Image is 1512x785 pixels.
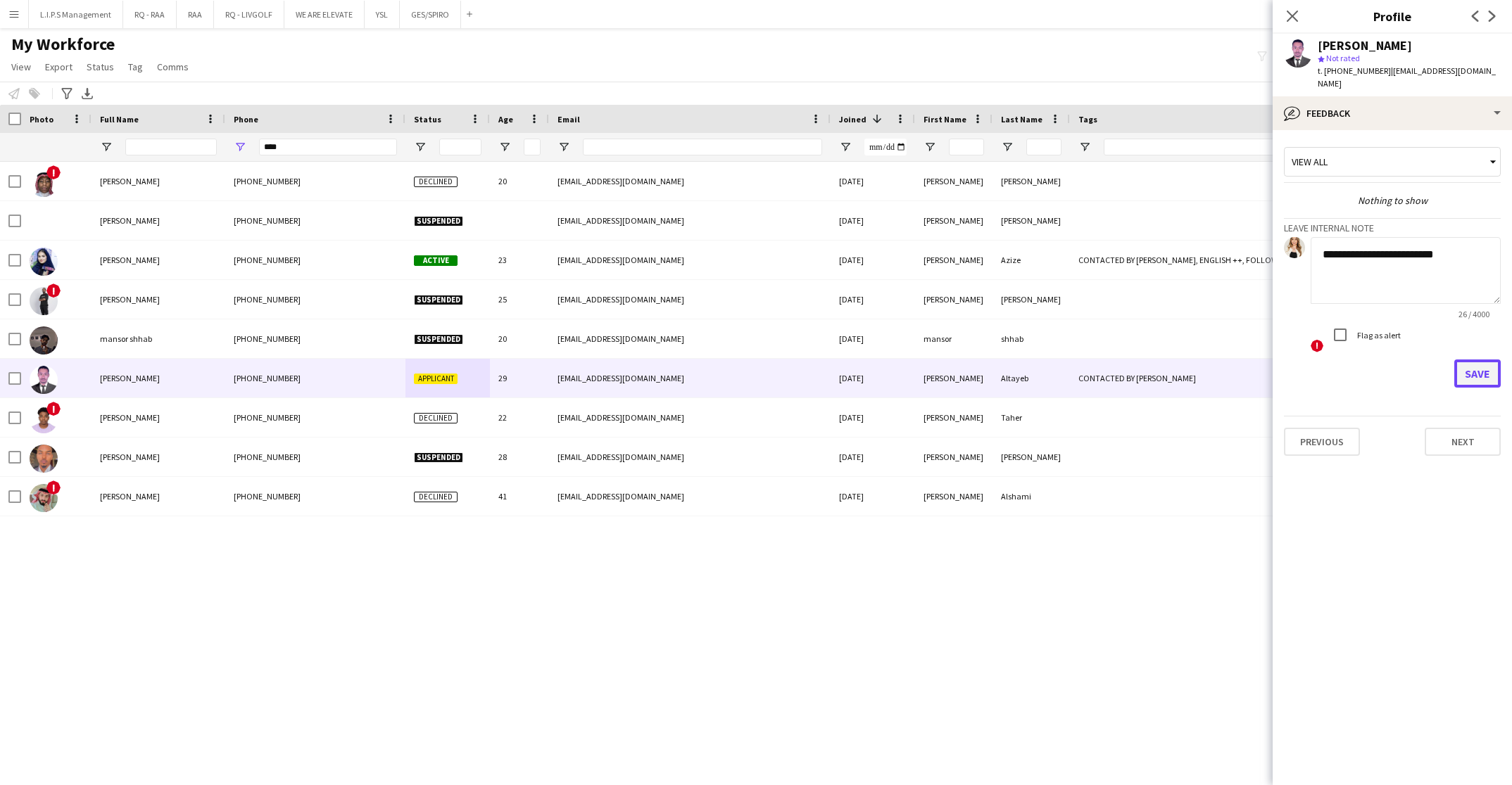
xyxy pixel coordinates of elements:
div: 41 [490,477,549,516]
span: Suspended [414,216,463,226]
div: [DATE] [831,398,915,437]
span: [PERSON_NAME] [100,294,160,305]
button: Open Filter Menu [924,141,936,153]
a: Status [81,58,120,76]
div: [PERSON_NAME] [915,280,993,319]
img: Mohammed Alshami [30,484,58,512]
img: mansor shhab [30,326,58,355]
div: [EMAIL_ADDRESS][DOMAIN_NAME] [549,477,831,516]
span: My Workforce [11,34,115,55]
div: Azize [993,241,1070,279]
button: YSL [365,1,400,28]
app-action-btn: Advanced filters [58,85,75,102]
button: RQ - LIVGOLF [214,1,284,28]
input: Full Name Filter Input [125,139,217,155]
span: Tag [128,60,143,73]
span: View [11,60,31,73]
input: Joined Filter Input [864,139,907,155]
div: 29 [490,359,549,397]
span: ! [46,165,61,179]
a: Tag [122,58,149,76]
button: Save [1454,359,1501,388]
img: Mohammed Altayeb [30,366,58,394]
input: First Name Filter Input [949,139,984,155]
button: Open Filter Menu [839,141,852,153]
span: [PERSON_NAME] [100,373,160,383]
h3: Profile [1273,7,1512,25]
span: Phone [234,114,258,125]
span: [PERSON_NAME] [100,452,160,462]
span: Full Name [100,114,139,125]
a: View [6,58,37,76]
button: Open Filter Menu [100,141,113,153]
span: Email [557,114,580,125]
button: Open Filter Menu [1078,141,1091,153]
span: [PERSON_NAME] [100,255,160,265]
span: t. [PHONE_NUMBER] [1318,65,1391,76]
div: [DATE] [831,477,915,516]
div: [PHONE_NUMBER] [225,319,405,358]
span: Comms [157,60,189,73]
div: [EMAIL_ADDRESS][DOMAIN_NAME] [549,241,831,279]
label: Flag as alert [1354,330,1401,340]
img: Joudy Azize [30,248,58,276]
span: mansor shhab [100,333,152,344]
button: Open Filter Menu [557,141,570,153]
input: Status Filter Input [439,139,481,155]
div: CONTACTED BY [PERSON_NAME] [1070,359,1385,397]
div: [PHONE_NUMBER] [225,438,405,476]
div: [PERSON_NAME] [993,162,1070,200]
div: [EMAIL_ADDRESS][DOMAIN_NAME] [549,201,831,240]
button: Open Filter Menu [234,141,246,153]
span: Suspended [414,295,463,305]
img: abdulrahman abdulrahman [30,445,58,473]
div: [PHONE_NUMBER] [225,280,405,319]
img: Anas Ahmed [30,169,58,197]
h3: Leave internal note [1284,222,1501,234]
a: Export [39,58,78,76]
span: Declined [414,413,458,423]
span: [PERSON_NAME] [100,176,160,186]
input: Phone Filter Input [259,139,397,155]
span: 26 / 4000 [1447,309,1501,319]
div: [PHONE_NUMBER] [225,162,405,200]
span: Age [498,114,513,125]
div: [PERSON_NAME] [915,201,993,240]
input: Email Filter Input [583,139,822,155]
div: [PERSON_NAME] [993,438,1070,476]
span: Tags [1078,114,1097,125]
div: Taher [993,398,1070,437]
div: [PHONE_NUMBER] [225,201,405,240]
button: Open Filter Menu [1001,141,1014,153]
span: Suspended [414,334,463,345]
span: Joined [839,114,867,125]
div: 20 [490,319,549,358]
div: [PHONE_NUMBER] [225,477,405,516]
div: mansor [915,319,993,358]
div: [PERSON_NAME] [915,241,993,279]
button: RQ - RAA [123,1,177,28]
div: [DATE] [831,241,915,279]
div: [EMAIL_ADDRESS][DOMAIN_NAME] [549,398,831,437]
div: Altayeb [993,359,1070,397]
div: [DATE] [831,162,915,200]
input: Age Filter Input [524,139,541,155]
span: Applicant [414,374,458,384]
div: [PERSON_NAME] [915,398,993,437]
div: 20 [490,162,549,200]
div: [PHONE_NUMBER] [225,359,405,397]
span: Status [87,60,114,73]
div: 22 [490,398,549,437]
button: Previous [1284,428,1360,456]
span: Photo [30,114,53,125]
input: Tags Filter Input [1104,139,1376,155]
div: [EMAIL_ADDRESS][DOMAIN_NAME] [549,359,831,397]
span: ! [46,480,61,494]
span: View all [1292,155,1328,168]
button: L.I.P.S Management [29,1,123,28]
span: Declined [414,177,458,187]
span: ! [1311,340,1323,352]
div: 23 [490,241,549,279]
span: [PERSON_NAME] [100,215,160,226]
div: [PERSON_NAME] [915,477,993,516]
